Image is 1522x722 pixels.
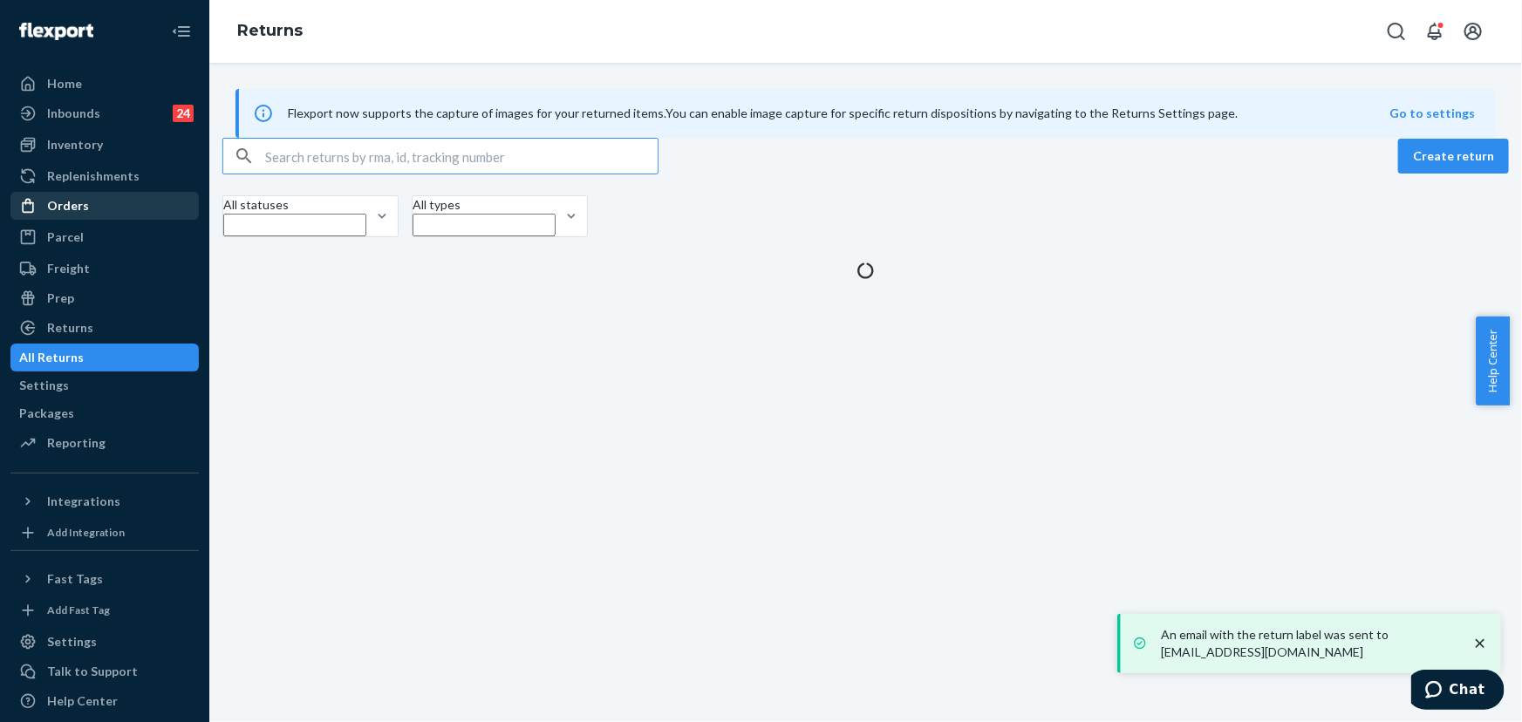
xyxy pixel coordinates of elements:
[1456,14,1491,49] button: Open account menu
[10,600,199,621] a: Add Fast Tag
[1398,139,1509,174] button: Create return
[288,106,665,120] span: Flexport now supports the capture of images for your returned items.
[10,314,199,342] a: Returns
[47,603,110,617] div: Add Fast Tag
[1476,317,1510,405] button: Help Center
[47,525,125,540] div: Add Integration
[1389,105,1475,122] button: Go to settings
[223,214,366,236] input: All statuses
[10,429,199,457] a: Reporting
[19,377,69,394] div: Settings
[47,105,100,122] div: Inbounds
[10,687,199,715] a: Help Center
[164,14,199,49] button: Close Navigation
[1417,14,1452,49] button: Open notifications
[47,493,120,510] div: Integrations
[10,371,199,399] a: Settings
[1379,14,1414,49] button: Open Search Box
[665,106,1238,120] span: You can enable image capture for specific return dispositions by navigating to the Returns Settin...
[19,23,93,40] img: Flexport logo
[10,162,199,190] a: Replenishments
[19,405,74,422] div: Packages
[10,99,199,127] a: Inbounds24
[223,6,317,57] ol: breadcrumbs
[413,214,556,236] input: All types
[10,255,199,283] a: Freight
[1471,635,1489,652] svg: close toast
[47,570,103,588] div: Fast Tags
[47,75,82,92] div: Home
[265,139,658,174] input: Search returns by rma, id, tracking number
[173,105,194,122] div: 24
[10,131,199,159] a: Inventory
[47,167,140,185] div: Replenishments
[19,349,84,366] div: All Returns
[10,70,199,98] a: Home
[10,223,199,251] a: Parcel
[47,633,97,650] div: Settings
[10,628,199,656] a: Settings
[1411,670,1505,713] iframe: Opens a widget where you can chat to one of our agents
[10,192,199,220] a: Orders
[223,196,366,214] div: All statuses
[10,657,199,685] button: Talk to Support
[47,197,89,215] div: Orders
[47,260,90,277] div: Freight
[413,196,556,214] div: All types
[10,487,199,515] button: Integrations
[47,289,74,307] div: Prep
[10,522,199,543] a: Add Integration
[10,284,199,312] a: Prep
[47,434,106,452] div: Reporting
[47,663,138,680] div: Talk to Support
[237,21,303,40] a: Returns
[1161,626,1454,661] p: An email with the return label was sent to [EMAIL_ADDRESS][DOMAIN_NAME]
[47,136,103,153] div: Inventory
[47,228,84,246] div: Parcel
[10,344,199,371] a: All Returns
[47,692,118,710] div: Help Center
[10,565,199,593] button: Fast Tags
[10,399,199,427] a: Packages
[47,319,93,337] div: Returns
